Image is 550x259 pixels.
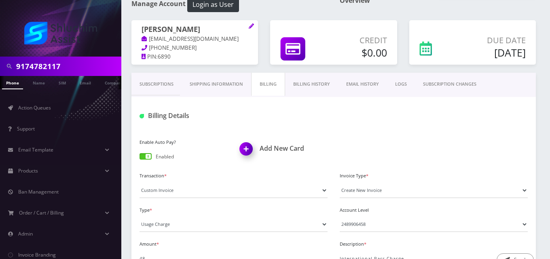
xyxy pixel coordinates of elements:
[340,173,528,179] label: Invoice Type
[17,125,35,132] span: Support
[18,230,33,237] span: Admin
[140,207,328,214] label: Type
[140,114,144,118] img: Billing Details
[18,188,59,195] span: Ban Management
[182,73,251,96] a: Shipping Information
[338,73,387,96] a: EMAIL HISTORY
[76,76,95,88] a: Email
[240,145,328,152] a: Add New CardAdd New Card
[459,46,526,59] h5: [DATE]
[142,35,239,43] a: [EMAIL_ADDRESS][DOMAIN_NAME]
[16,59,119,74] input: Search in Company
[140,139,228,146] label: Enable Auto Pay?
[142,53,158,61] a: PIN:
[18,146,53,153] span: Email Template
[18,104,51,111] span: Action Queues
[236,140,260,164] img: Add New Card
[340,207,528,214] label: Account Level
[131,73,182,96] a: Subscriptions
[240,145,328,152] h1: Add New Card
[330,34,387,46] p: Credit
[55,76,70,88] a: SIM
[18,167,38,174] span: Products
[140,241,328,248] label: Amount
[340,241,528,248] label: Description
[149,44,197,51] span: [PHONE_NUMBER]
[29,76,49,88] a: Name
[19,209,64,216] span: Order / Cart / Billing
[142,25,248,35] h1: [PERSON_NAME]
[101,76,128,88] a: Company
[140,173,328,179] label: Transaction
[330,46,387,59] h5: $0.00
[24,22,97,44] img: Shluchim Assist
[2,76,23,89] a: Phone
[156,153,174,160] p: Enabled
[140,112,261,120] h1: Billing Details
[251,73,285,96] a: Billing
[285,73,338,96] a: Billing History
[158,53,171,60] span: 6890
[459,34,526,46] p: Due Date
[18,251,56,258] span: Invoice Branding
[415,73,484,96] a: SUBSCRIPTION CHANGES
[387,73,415,96] a: LOGS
